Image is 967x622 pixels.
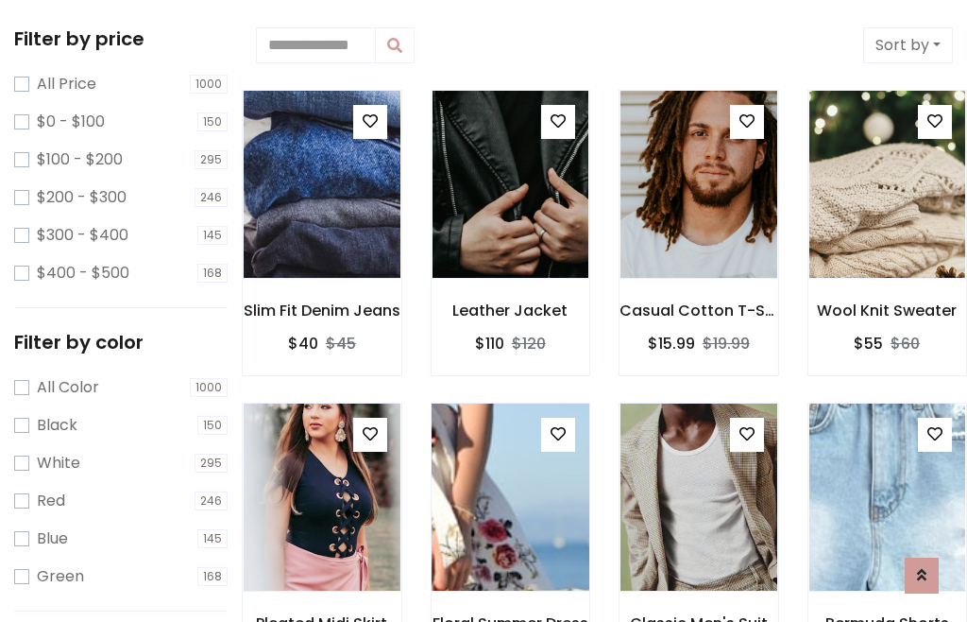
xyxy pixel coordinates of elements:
[37,490,65,512] label: Red
[190,378,228,397] span: 1000
[37,111,105,133] label: $0 - $100
[195,454,228,473] span: 295
[703,333,750,354] del: $19.99
[648,335,695,353] h6: $15.99
[37,414,77,437] label: Black
[891,333,920,354] del: $60
[37,186,127,209] label: $200 - $300
[619,302,778,320] h6: Casual Cotton T-Shirt
[195,188,228,207] span: 246
[37,376,99,399] label: All Color
[863,27,953,63] button: Sort by
[475,335,504,353] h6: $110
[326,333,356,354] del: $45
[197,112,228,131] span: 150
[288,335,318,353] h6: $40
[14,27,228,50] h5: Filter by price
[512,333,546,354] del: $120
[37,452,80,475] label: White
[197,264,228,283] span: 168
[37,148,123,171] label: $100 - $200
[195,492,228,510] span: 246
[37,262,129,285] label: $400 - $500
[37,527,68,550] label: Blue
[197,529,228,548] span: 145
[37,565,84,588] label: Green
[14,331,228,354] h5: Filter by color
[37,73,96,95] label: All Price
[432,302,590,320] h6: Leather Jacket
[190,75,228,94] span: 1000
[37,224,128,247] label: $300 - $400
[197,416,228,435] span: 150
[197,226,228,245] span: 145
[854,335,883,353] h6: $55
[243,302,401,320] h6: Slim Fit Denim Jeans
[197,567,228,586] span: 168
[195,150,228,169] span: 295
[808,302,967,320] h6: Wool Knit Sweater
